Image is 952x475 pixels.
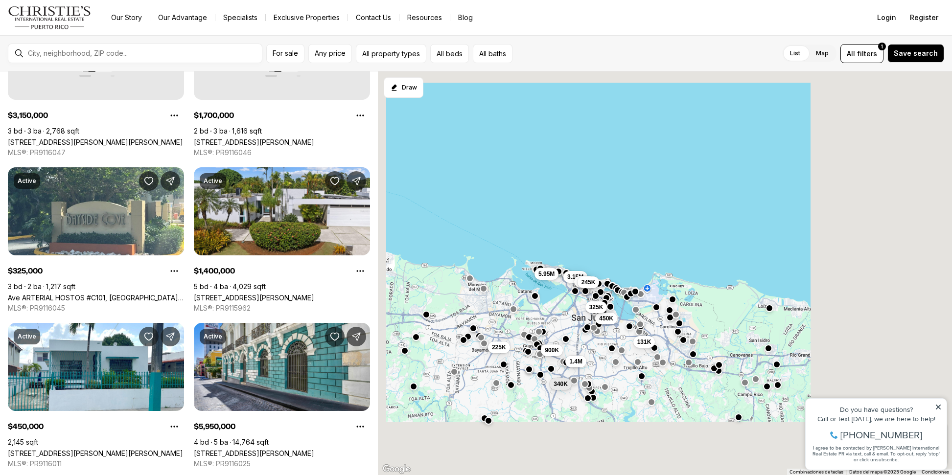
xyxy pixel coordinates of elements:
p: Active [18,177,36,185]
button: All beds [430,44,469,63]
a: Resources [399,11,450,24]
button: Save Property: 152 TETUAN ST [325,327,345,346]
a: Our Story [103,11,150,24]
p: Active [204,177,222,185]
span: 131K [637,338,651,346]
button: Save Property: Ave ARTERIAL HOSTOS #C101 [139,171,159,191]
a: 152 TETUAN ST, SAN JUAN PR, 00901 [194,449,314,457]
button: 325K [585,301,607,313]
button: Allfilters1 [840,44,883,63]
span: Login [877,14,896,22]
button: Property options [164,106,184,125]
span: 325K [589,303,603,311]
button: 131K [633,336,655,348]
a: Exclusive Properties [266,11,348,24]
button: Start drawing [384,77,423,98]
a: Specialists [215,11,265,24]
button: Login [871,8,902,27]
a: Our Advantage [150,11,215,24]
button: 340K [550,378,572,390]
button: 3.15M [563,271,587,283]
a: 4 CALLE PETUNIA, SAN JUAN PR, 00927 [194,294,314,302]
button: Share Property [347,327,366,346]
button: Save Property: 4 CALLE PETUNIA [325,171,345,191]
button: 450K [595,313,617,324]
a: 423 Francisco Sein URB FLORAL PARK, HATO REY PR, 00917 [8,449,183,457]
button: 900K [541,344,563,356]
button: All property types [356,44,426,63]
span: For sale [273,49,298,57]
span: 1.4M [569,358,582,365]
span: 5.95M [538,270,554,278]
label: Map [808,45,836,62]
p: Active [18,333,36,340]
button: 1.4M [565,356,586,367]
span: 450K [599,315,613,322]
img: logo [8,6,92,29]
button: Register [904,8,944,27]
span: 245K [581,278,595,286]
div: Do you have questions? [10,22,141,29]
a: 14 DELCASSE #704, SAN JUAN PR, 00907 [194,138,314,146]
button: Any price [308,44,352,63]
label: List [782,45,808,62]
span: 1.7M [578,278,591,286]
a: Blog [450,11,481,24]
span: Any price [315,49,346,57]
button: Save Property: 423 Francisco Sein URB FLORAL PARK [139,327,159,346]
span: filters [857,48,877,59]
button: All baths [473,44,512,63]
span: 1 [881,43,883,50]
span: Register [910,14,938,22]
a: Ave ARTERIAL HOSTOS #C101, SAN JUAN PR, 00917 [8,294,184,302]
button: Save search [887,44,944,63]
span: Save search [894,49,938,57]
button: Share Property [347,171,366,191]
span: 3.15M [567,273,583,281]
button: 1.7M [574,276,595,288]
button: Property options [164,417,184,436]
span: I agree to be contacted by [PERSON_NAME] International Real Estate PR via text, call & email. To ... [12,60,139,79]
button: Property options [350,106,370,125]
span: 900K [545,346,559,354]
span: [PHONE_NUMBER] [40,46,122,56]
p: Active [204,333,222,340]
button: Share Property [161,327,180,346]
button: Property options [350,261,370,281]
button: Contact Us [348,11,399,24]
button: For sale [266,44,304,63]
button: Property options [164,261,184,281]
button: 5.95M [534,268,558,280]
button: Property options [350,417,370,436]
div: Call or text [DATE], we are here to help! [10,31,141,38]
span: 225K [491,343,506,351]
button: Share Property [161,171,180,191]
a: 5 MUNOZ RIVERA AVE #504, SAN JUAN PR, 00901 [8,138,183,146]
button: 225K [488,341,510,353]
span: All [847,48,855,59]
span: 340K [554,380,568,388]
button: 245K [577,276,599,288]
